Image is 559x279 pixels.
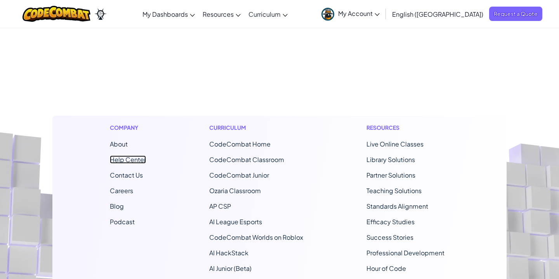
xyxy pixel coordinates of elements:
[318,2,384,26] a: My Account
[199,3,245,24] a: Resources
[366,233,413,241] a: Success Stories
[23,6,90,22] img: CodeCombat logo
[139,3,199,24] a: My Dashboards
[110,140,128,148] a: About
[245,3,292,24] a: Curriculum
[248,10,281,18] span: Curriculum
[366,124,449,132] h1: Resources
[209,218,262,226] a: AI League Esports
[366,249,444,257] a: Professional Development
[110,155,146,164] a: Help Center
[321,8,334,21] img: avatar
[338,9,380,17] span: My Account
[366,187,422,195] a: Teaching Solutions
[392,10,483,18] span: English ([GEOGRAPHIC_DATA])
[110,202,124,210] a: Blog
[209,155,284,164] a: CodeCombat Classroom
[209,140,271,148] span: CodeCombat Home
[489,7,542,21] a: Request a Quote
[209,233,303,241] a: CodeCombat Worlds on Roblox
[209,264,252,272] a: AI Junior (Beta)
[366,171,415,179] a: Partner Solutions
[110,124,146,132] h1: Company
[366,140,424,148] a: Live Online Classes
[94,8,107,20] img: Ozaria
[209,171,269,179] a: CodeCombat Junior
[110,171,143,179] span: Contact Us
[209,124,303,132] h1: Curriculum
[366,202,428,210] a: Standards Alignment
[366,155,415,164] a: Library Solutions
[388,3,487,24] a: English ([GEOGRAPHIC_DATA])
[209,249,248,257] a: AI HackStack
[110,187,133,195] a: Careers
[209,202,231,210] a: AP CSP
[366,218,415,226] a: Efficacy Studies
[366,264,406,272] a: Hour of Code
[110,218,135,226] a: Podcast
[142,10,188,18] span: My Dashboards
[209,187,261,195] a: Ozaria Classroom
[203,10,234,18] span: Resources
